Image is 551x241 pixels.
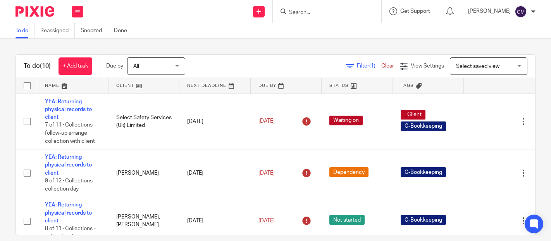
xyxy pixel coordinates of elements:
h1: To do [24,62,51,70]
span: 9 of 12 · Collections - collection day [45,178,96,192]
span: Waiting on [329,116,363,125]
a: YEA: Returning physical records to client [45,202,92,224]
span: Dependency [329,167,368,177]
span: _Client [401,110,425,120]
td: [PERSON_NAME] [108,149,180,197]
span: Select saved view [456,64,499,69]
span: C-Bookkeeping [401,121,446,131]
span: Tags [401,83,414,88]
span: [DATE] [258,119,275,124]
td: [DATE] [179,94,251,149]
a: Reassigned [40,23,75,38]
span: All [133,64,139,69]
span: 8 of 11 · Collections - collection day [45,226,96,239]
span: Get Support [400,9,430,14]
p: [PERSON_NAME] [468,7,511,15]
img: Pixie [15,6,54,17]
span: (10) [40,63,51,69]
span: C-Bookkeeping [401,167,446,177]
a: Clear [381,63,394,69]
td: [DATE] [179,149,251,197]
a: + Add task [59,57,92,75]
a: YEA: Returning physical records to client [45,154,92,176]
span: 7 of 11 · Collections - follow-up arrange collection with client [45,123,96,144]
input: Search [288,9,358,16]
span: [DATE] [258,170,275,176]
a: Done [114,23,133,38]
p: Due by [106,62,123,70]
span: Filter [357,63,381,69]
span: (1) [369,63,375,69]
span: View Settings [411,63,444,69]
a: YEA: Returning physical records to client [45,99,92,120]
td: Select Safety Services (Uk) Limited [108,94,180,149]
img: svg%3E [515,5,527,18]
a: To do [15,23,34,38]
span: [DATE] [258,218,275,224]
span: Not started [329,215,365,225]
span: C-Bookkeeping [401,215,446,225]
a: Snoozed [81,23,108,38]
